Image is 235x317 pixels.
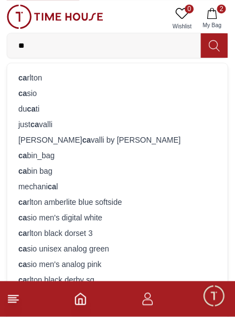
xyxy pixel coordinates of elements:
[14,241,221,256] div: sio unisex analog green
[18,151,27,160] strong: ca
[14,70,221,85] div: rlton
[14,132,221,148] div: [PERSON_NAME] valli by [PERSON_NAME]
[18,73,27,82] strong: ca
[14,148,221,163] div: bin_bag
[14,179,221,194] div: mechani l
[14,225,221,241] div: rlton black dorset 3
[185,4,194,13] span: 0
[14,85,221,101] div: sio
[74,293,87,306] a: Home
[7,4,103,29] img: ...
[14,101,221,117] div: du ti
[18,213,27,222] strong: ca
[14,194,221,210] div: rlton amberlite blue softside
[14,163,221,179] div: bin bag
[14,210,221,225] div: sio men's digital white
[217,4,226,13] span: 2
[168,22,196,31] span: Wishlist
[14,272,221,288] div: rlton black derby sg
[168,4,196,33] a: 0Wishlist
[18,167,27,175] strong: ca
[18,275,27,284] strong: ca
[18,260,27,269] strong: ca
[14,256,221,272] div: sio men's analog pink
[202,284,227,309] div: Chat Widget
[31,120,39,129] strong: ca
[18,89,27,98] strong: ca
[48,182,57,191] strong: ca
[18,198,27,207] strong: ca
[196,4,228,33] button: 2My Bag
[14,117,221,132] div: just valli
[82,135,91,144] strong: ca
[18,244,27,253] strong: ca
[18,229,27,238] strong: ca
[198,21,226,29] span: My Bag
[27,104,36,113] strong: ca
